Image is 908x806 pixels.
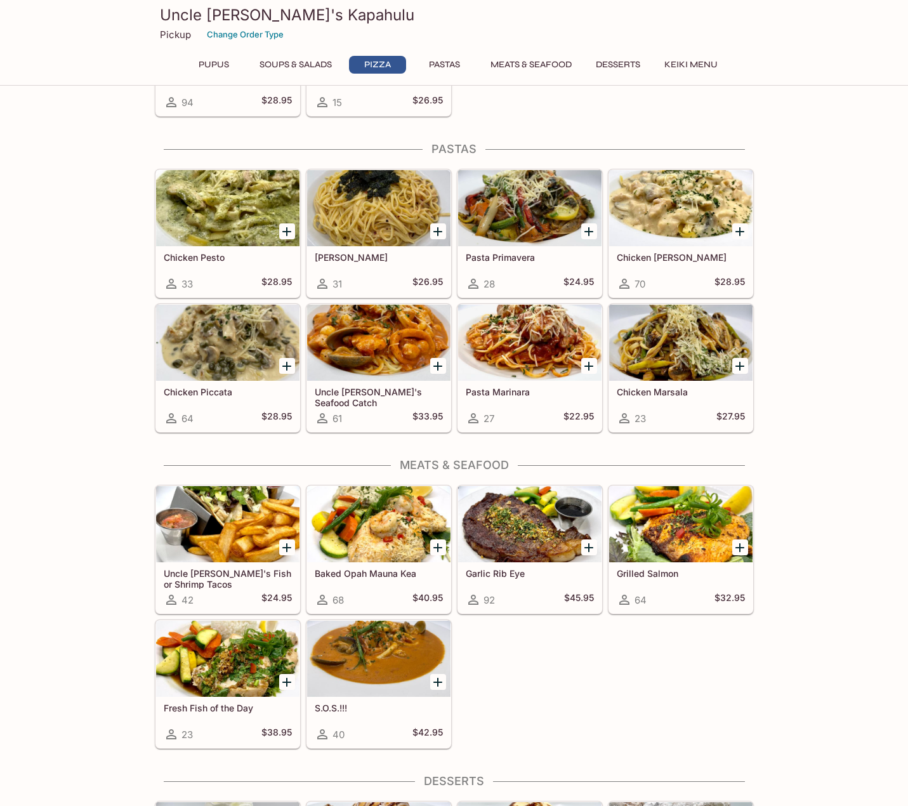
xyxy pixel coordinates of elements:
div: Uncle Bo's Seafood Catch [307,305,451,381]
h5: $45.95 [564,592,594,607]
h5: $32.95 [714,592,745,607]
button: Pastas [416,56,473,74]
h5: $26.95 [412,95,443,110]
button: Add Chicken Piccata [279,358,295,374]
span: 23 [635,413,646,425]
h5: S.O.S.!!! [315,703,443,713]
span: 42 [181,594,194,606]
a: Uncle [PERSON_NAME]'s Fish or Shrimp Tacos42$24.95 [155,486,300,614]
div: Pasta Marinara [458,305,602,381]
div: S.O.S.!!! [307,621,451,697]
h4: Desserts [155,774,754,788]
div: Chicken Marsala [609,305,753,381]
button: Add Chicken Marsala [732,358,748,374]
button: Change Order Type [201,25,289,44]
div: Fresh Fish of the Day [156,621,299,697]
button: Add Chicken Pesto [279,223,295,239]
div: Chicken Pesto [156,170,299,246]
h5: Chicken [PERSON_NAME] [617,252,745,263]
h5: Pasta Primavera [466,252,594,263]
h5: $22.95 [563,411,594,426]
h3: Uncle [PERSON_NAME]'s Kapahulu [160,5,749,25]
a: Chicken [PERSON_NAME]70$28.95 [609,169,753,298]
span: 94 [181,96,194,109]
span: 92 [484,594,495,606]
span: 31 [332,278,342,290]
span: 70 [635,278,645,290]
button: Pupus [185,56,242,74]
h5: [PERSON_NAME] [315,252,443,263]
h5: $40.95 [412,592,443,607]
a: Fresh Fish of the Day23$38.95 [155,620,300,748]
h4: Pastas [155,142,754,156]
h5: $26.95 [412,276,443,291]
a: Chicken Pesto33$28.95 [155,169,300,298]
div: Baked Opah Mauna Kea [307,486,451,562]
h4: Meats & Seafood [155,458,754,472]
span: 64 [181,413,194,425]
h5: $27.95 [716,411,745,426]
span: 40 [332,729,345,741]
div: Tarako Pasta [307,170,451,246]
a: Chicken Marsala23$27.95 [609,304,753,432]
a: Baked Opah Mauna Kea68$40.95 [306,486,451,614]
span: 27 [484,413,494,425]
span: 23 [181,729,193,741]
div: Garlic Rib Eye [458,486,602,562]
button: Add Grilled Salmon [732,539,748,555]
a: [PERSON_NAME]31$26.95 [306,169,451,298]
button: Add Chicken Alfredo [732,223,748,239]
button: Desserts [589,56,647,74]
span: 64 [635,594,647,606]
button: Add Baked Opah Mauna Kea [430,539,446,555]
h5: $33.95 [412,411,443,426]
h5: Baked Opah Mauna Kea [315,568,443,579]
button: Add Tarako Pasta [430,223,446,239]
h5: Chicken Marsala [617,386,745,397]
button: Add Pasta Primavera [581,223,597,239]
div: Uncle Bo's Fish or Shrimp Tacos [156,486,299,562]
h5: Fresh Fish of the Day [164,703,292,713]
h5: Chicken Pesto [164,252,292,263]
div: Pasta Primavera [458,170,602,246]
button: Soups & Salads [253,56,339,74]
h5: $24.95 [261,592,292,607]
a: S.O.S.!!!40$42.95 [306,620,451,748]
a: Grilled Salmon64$32.95 [609,486,753,614]
h5: Garlic Rib Eye [466,568,594,579]
h5: Chicken Piccata [164,386,292,397]
button: Add S.O.S.!!! [430,674,446,690]
a: Pasta Marinara27$22.95 [457,304,602,432]
button: Add Uncle Bo's Fish or Shrimp Tacos [279,539,295,555]
h5: Uncle [PERSON_NAME]'s Seafood Catch [315,386,443,407]
div: Grilled Salmon [609,486,753,562]
button: Add Garlic Rib Eye [581,539,597,555]
h5: $38.95 [261,727,292,742]
button: Pizza [349,56,406,74]
a: Pasta Primavera28$24.95 [457,169,602,298]
span: 15 [332,96,342,109]
h5: Uncle [PERSON_NAME]'s Fish or Shrimp Tacos [164,568,292,589]
span: 68 [332,594,344,606]
h5: Pasta Marinara [466,386,594,397]
button: Add Uncle Bo's Seafood Catch [430,358,446,374]
button: Keiki Menu [657,56,725,74]
h5: $42.95 [412,727,443,742]
span: 33 [181,278,193,290]
p: Pickup [160,29,191,41]
h5: $28.95 [261,411,292,426]
h5: $28.95 [261,276,292,291]
div: Chicken Alfredo [609,170,753,246]
h5: Grilled Salmon [617,568,745,579]
h5: $28.95 [714,276,745,291]
a: Garlic Rib Eye92$45.95 [457,486,602,614]
span: 28 [484,278,495,290]
button: Meats & Seafood [484,56,579,74]
button: Add Pasta Marinara [581,358,597,374]
h5: $28.95 [261,95,292,110]
button: Add Fresh Fish of the Day [279,674,295,690]
div: Chicken Piccata [156,305,299,381]
h5: $24.95 [563,276,594,291]
a: Chicken Piccata64$28.95 [155,304,300,432]
a: Uncle [PERSON_NAME]'s Seafood Catch61$33.95 [306,304,451,432]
